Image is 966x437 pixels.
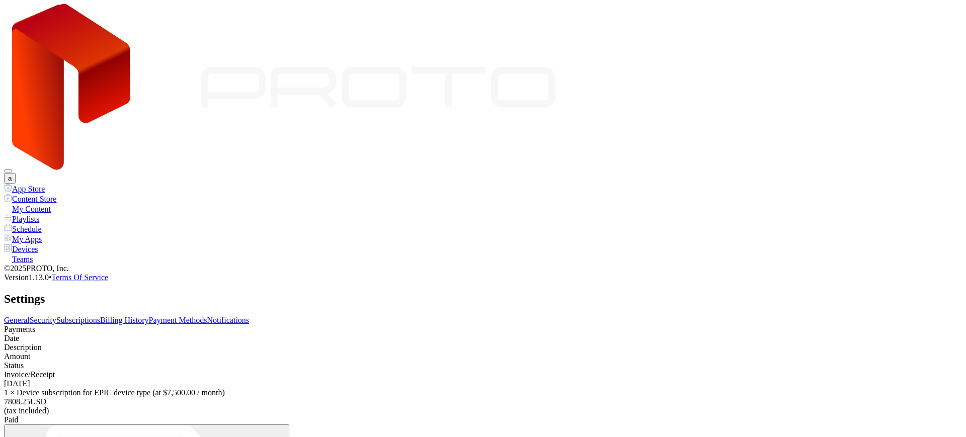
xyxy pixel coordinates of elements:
[207,316,250,324] a: Notifications
[4,379,962,388] div: [DATE]
[4,273,52,282] span: Version 1.13.0 •
[4,204,962,214] a: My Content
[4,406,49,415] span: (tax included)
[4,334,962,343] div: Date
[4,264,962,273] div: © 2025 PROTO, Inc.
[100,316,148,324] a: Billing History
[4,415,962,424] div: Paid
[4,325,962,334] div: Payments
[4,234,962,244] a: My Apps
[4,214,962,224] a: Playlists
[4,254,962,264] a: Teams
[149,316,207,324] a: Payment Methods
[4,194,962,204] a: Content Store
[4,343,962,352] div: Description
[4,184,962,194] a: App Store
[52,273,109,282] a: Terms Of Service
[4,224,962,234] a: Schedule
[4,244,962,254] a: Devices
[56,316,100,324] a: Subscriptions
[4,352,962,361] div: Amount
[4,292,962,306] h2: Settings
[30,316,56,324] a: Security
[4,370,962,379] div: Invoice/Receipt
[4,173,16,184] button: a
[4,397,962,415] div: 7808.25 USD
[4,361,962,370] div: Status
[4,388,962,397] div: 1 × Device subscription for EPIC device type (at $7,500.00 / month)
[4,316,30,324] a: General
